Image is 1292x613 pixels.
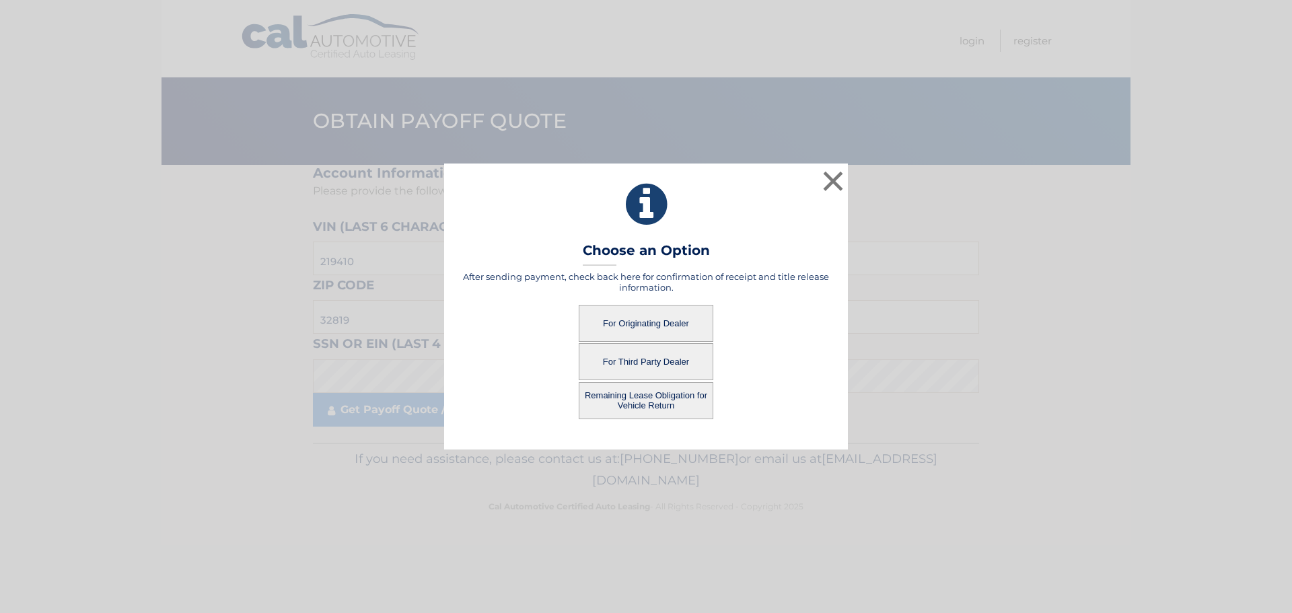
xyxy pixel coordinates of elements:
button: For Third Party Dealer [579,343,713,380]
h5: After sending payment, check back here for confirmation of receipt and title release information. [461,271,831,293]
button: For Originating Dealer [579,305,713,342]
button: Remaining Lease Obligation for Vehicle Return [579,382,713,419]
button: × [820,168,847,194]
h3: Choose an Option [583,242,710,266]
